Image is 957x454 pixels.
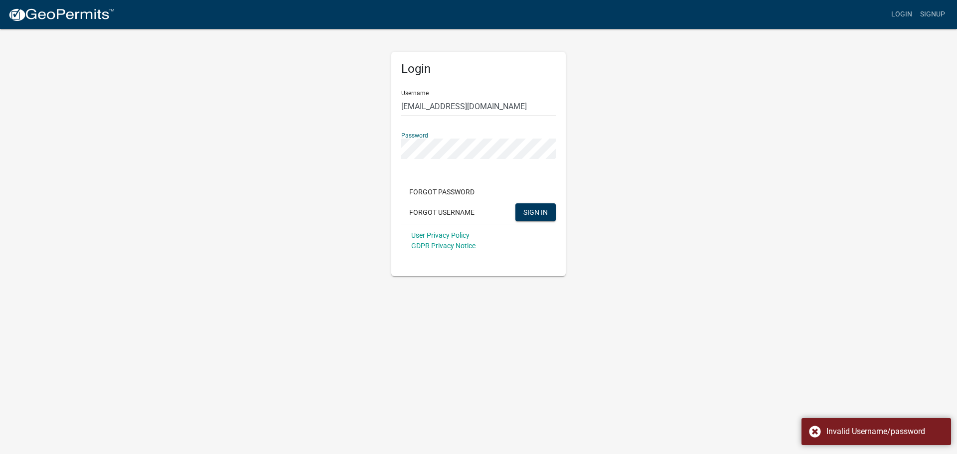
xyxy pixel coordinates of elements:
a: User Privacy Policy [411,231,470,239]
h5: Login [401,62,556,76]
div: Invalid Username/password [826,426,944,438]
a: Signup [916,5,949,24]
a: Login [887,5,916,24]
span: SIGN IN [523,208,548,216]
button: Forgot Username [401,203,482,221]
a: GDPR Privacy Notice [411,242,476,250]
button: SIGN IN [515,203,556,221]
button: Forgot Password [401,183,482,201]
